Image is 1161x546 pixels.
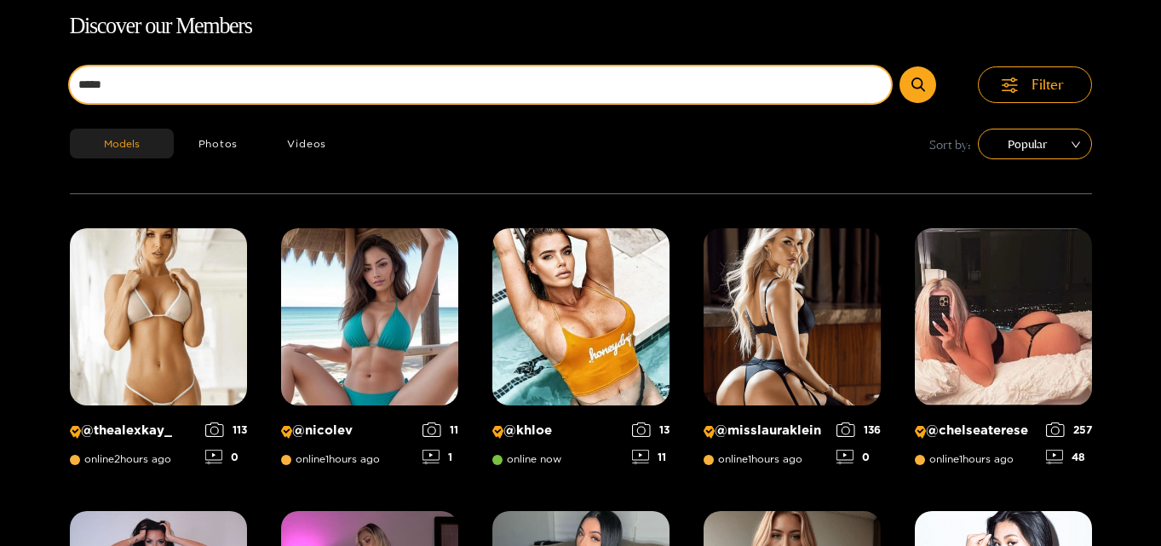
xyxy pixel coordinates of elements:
[915,422,1037,439] p: @ chelseaterese
[281,453,380,465] span: online 1 hours ago
[70,422,197,439] p: @ thealexkay_
[836,422,881,437] div: 136
[915,228,1092,405] img: Creator Profile Image: chelseaterese
[704,228,881,477] a: Creator Profile Image: misslauraklein@misslaurakleinonline1hours ago1360
[262,129,351,158] button: Videos
[632,450,670,464] div: 11
[915,228,1092,477] a: Creator Profile Image: chelseaterese@chelseatereseonline1hours ago25748
[1046,422,1092,437] div: 257
[281,422,414,439] p: @ nicolev
[422,450,458,464] div: 1
[422,422,458,437] div: 11
[281,228,458,477] a: Creator Profile Image: nicolev@nicolevonline1hours ago111
[492,453,561,465] span: online now
[929,135,971,154] span: Sort by:
[205,422,247,437] div: 113
[205,450,247,464] div: 0
[70,129,174,158] button: Models
[978,66,1092,103] button: Filter
[70,228,247,405] img: Creator Profile Image: thealexkay_
[1032,75,1064,95] span: Filter
[704,228,881,405] img: Creator Profile Image: misslauraklein
[492,228,670,477] a: Creator Profile Image: khloe@khloeonline now1311
[704,422,828,439] p: @ misslauraklein
[492,422,624,439] p: @ khloe
[899,66,936,103] button: Submit Search
[70,453,171,465] span: online 2 hours ago
[836,450,881,464] div: 0
[281,228,458,405] img: Creator Profile Image: nicolev
[704,453,802,465] span: online 1 hours ago
[70,228,247,477] a: Creator Profile Image: thealexkay_@thealexkay_online2hours ago1130
[174,129,263,158] button: Photos
[492,228,670,405] img: Creator Profile Image: khloe
[1046,450,1092,464] div: 48
[70,9,1092,44] h1: Discover our Members
[991,131,1079,157] span: Popular
[632,422,670,437] div: 13
[915,453,1014,465] span: online 1 hours ago
[978,129,1092,159] div: sort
